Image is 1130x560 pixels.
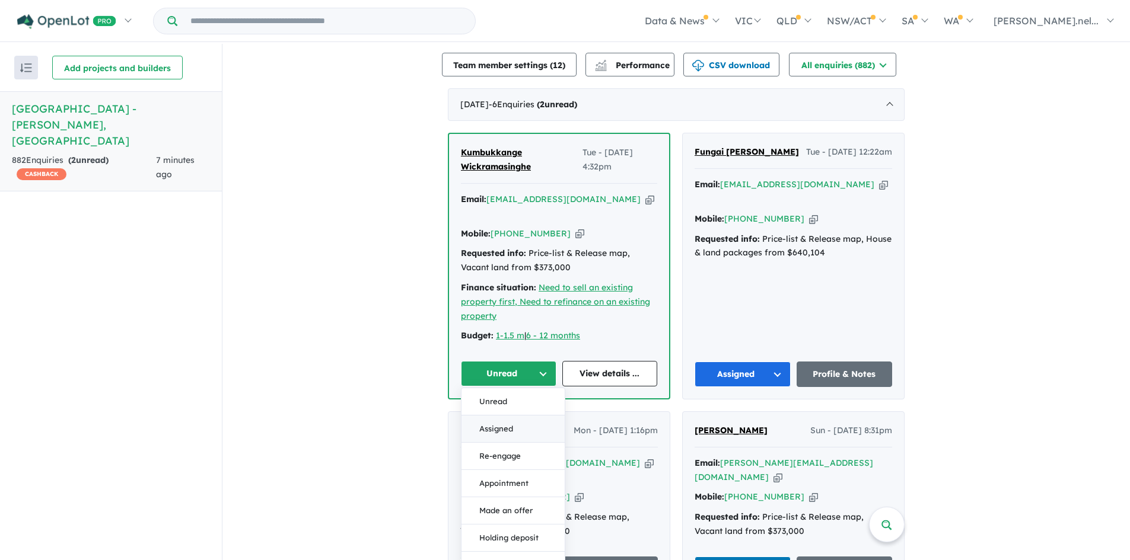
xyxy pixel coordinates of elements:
img: sort.svg [20,63,32,72]
h5: [GEOGRAPHIC_DATA] - [PERSON_NAME] , [GEOGRAPHIC_DATA] [12,101,210,149]
button: Team member settings (12) [442,53,577,76]
a: [PHONE_NUMBER] [724,491,804,502]
a: Fungai [PERSON_NAME] [695,145,799,159]
a: [EMAIL_ADDRESS][DOMAIN_NAME] [720,179,874,190]
strong: Mobile: [695,491,724,502]
strong: Requested info: [460,511,526,522]
button: Holding deposit [461,524,565,552]
button: Copy [774,471,782,484]
strong: Mobile: [460,491,490,502]
strong: ( unread) [68,155,109,165]
span: - 6 Enquir ies [489,99,577,110]
img: line-chart.svg [596,60,606,66]
strong: Mobile: [461,228,491,239]
a: [PHONE_NUMBER] [491,228,571,239]
img: bar-chart.svg [595,63,607,71]
button: All enquiries (882) [789,53,896,76]
strong: Email: [695,179,720,190]
strong: Requested info: [695,233,760,244]
span: Fungai [PERSON_NAME] [695,146,799,157]
a: [PHONE_NUMBER] [724,213,804,224]
strong: Budget: [461,330,494,341]
span: CASHBACK [17,168,66,180]
span: Sun - [DATE] 8:31pm [810,424,892,438]
span: Performance [597,60,670,71]
strong: ( unread) [537,99,577,110]
a: [PERSON_NAME] [460,424,533,438]
div: Price-list & Release map, Vacant land from $373,000 [460,510,658,539]
span: Kumbukkange Wickramasinghe [461,147,531,172]
span: Tue - [DATE] 4:32pm [582,146,657,174]
strong: Finance situation: [461,282,536,293]
button: CSV download [683,53,779,76]
button: Add projects and builders [52,56,183,79]
a: Profile & Notes [797,361,893,387]
button: Copy [575,491,584,503]
button: Appointment [461,470,565,497]
span: 2 [540,99,545,110]
a: [PERSON_NAME][EMAIL_ADDRESS][DOMAIN_NAME] [695,457,873,482]
input: Try estate name, suburb, builder or developer [180,8,473,34]
strong: Email: [461,194,486,204]
div: Price-list & Release map, Vacant land from $373,000 [695,510,892,539]
a: 6 - 12 months [526,330,580,341]
button: Unread [461,361,556,386]
button: Copy [809,213,818,225]
span: 12 [553,60,562,71]
button: Unread [461,388,565,415]
span: Tue - [DATE] 12:22am [806,145,892,159]
strong: Email: [460,457,486,468]
button: Performance [585,53,674,76]
a: Need to sell an existing property first, Need to refinance on an existing property [461,282,650,321]
a: Kumbukkange Wickramasinghe [461,146,582,174]
div: Price-list & Release map, House & land packages from $640,104 [695,232,892,261]
a: 1-1.5 m [496,330,524,341]
img: download icon [692,60,704,72]
div: [DATE] [448,88,905,121]
span: 2 [71,155,76,165]
a: View details ... [562,361,658,386]
button: Copy [879,178,888,191]
span: [PERSON_NAME] [695,425,768,436]
button: Made an offer [461,497,565,524]
span: 7 minutes ago [156,155,195,180]
span: [PERSON_NAME] [460,425,533,436]
a: [PERSON_NAME] [695,424,768,438]
button: Assigned [695,361,791,387]
button: Re-engage [461,443,565,470]
div: | [461,329,657,343]
button: Copy [809,491,818,503]
button: Assigned [461,415,565,443]
button: Copy [575,228,584,240]
button: Copy [645,457,654,469]
span: Mon - [DATE] 1:16pm [574,424,658,438]
a: [EMAIL_ADDRESS][DOMAIN_NAME] [486,194,641,204]
button: Copy [645,193,654,206]
strong: Requested info: [461,248,526,258]
strong: Mobile: [695,213,724,224]
span: [PERSON_NAME].nel... [994,15,1099,27]
strong: Requested info: [695,511,760,522]
strong: Email: [695,457,720,468]
div: 882 Enquir ies [12,153,156,182]
div: Price-list & Release map, Vacant land from $373,000 [461,247,657,275]
img: Openlot PRO Logo White [17,14,116,29]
